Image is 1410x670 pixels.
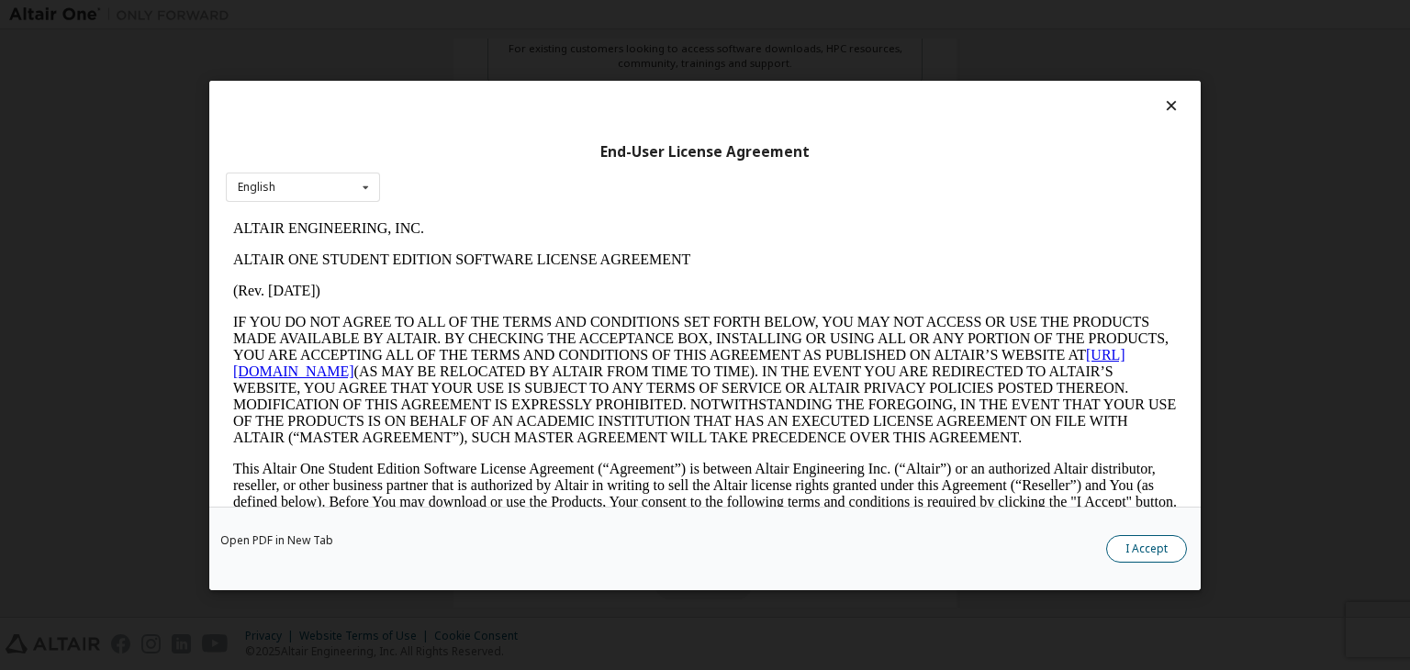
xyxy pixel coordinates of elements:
p: ALTAIR ONE STUDENT EDITION SOFTWARE LICENSE AGREEMENT [7,39,951,55]
a: Open PDF in New Tab [220,535,333,546]
p: ALTAIR ENGINEERING, INC. [7,7,951,24]
button: I Accept [1106,535,1187,563]
p: IF YOU DO NOT AGREE TO ALL OF THE TERMS AND CONDITIONS SET FORTH BELOW, YOU MAY NOT ACCESS OR USE... [7,101,951,233]
div: End-User License Agreement [226,142,1184,161]
p: (Rev. [DATE]) [7,70,951,86]
div: English [238,182,275,193]
a: [URL][DOMAIN_NAME] [7,134,900,166]
p: This Altair One Student Edition Software License Agreement (“Agreement”) is between Altair Engine... [7,248,951,314]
